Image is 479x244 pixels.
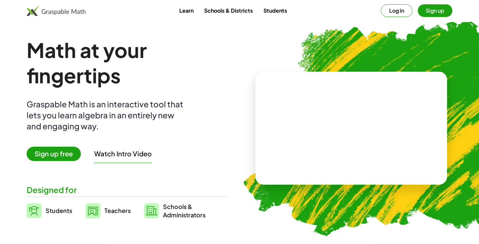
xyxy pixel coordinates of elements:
button: Watch Intro Video [94,149,152,158]
span: Schools & Administrators [163,202,206,219]
span: Students [46,207,72,214]
div: Graspable Math is an interactive tool that lets you learn algebra in an entirely new and engaging... [27,99,186,132]
button: Log in [381,4,412,17]
a: Students [258,4,292,17]
span: Teachers [104,207,131,214]
a: Students [27,202,72,219]
a: Teachers [85,202,131,219]
span: Sign up free [27,147,81,161]
div: Designed for [27,184,229,195]
a: Schools & Districts [199,4,258,17]
button: Sign up [418,4,452,17]
a: Learn [174,4,199,17]
img: svg%3e [27,203,42,218]
iframe: Sign in with Google Dialog [342,7,472,127]
video: What is this? This is dynamic math notation. Dynamic math notation plays a central role in how Gr... [301,103,401,153]
img: svg%3e [85,203,100,218]
a: Schools &Administrators [144,202,206,219]
h1: Math at your fingertips [27,37,229,88]
img: svg%3e [144,203,159,218]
